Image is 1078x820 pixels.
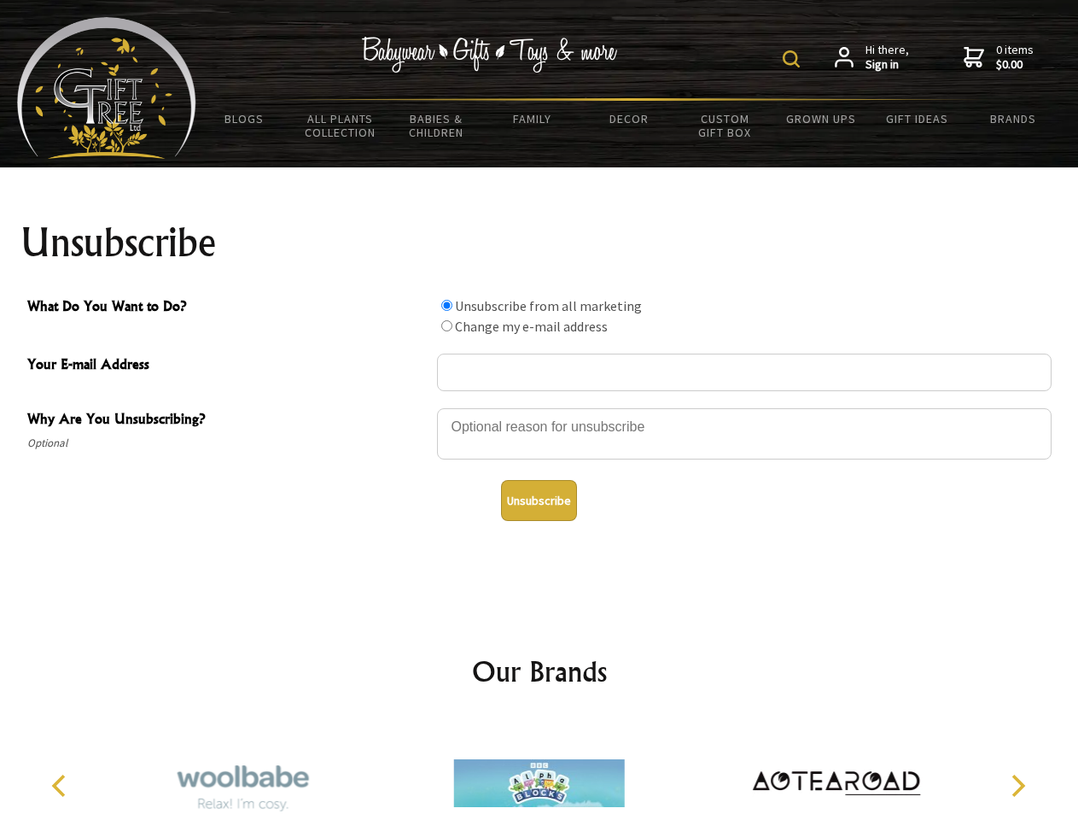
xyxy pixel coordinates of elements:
[441,300,452,311] input: What Do You Want to Do?
[27,433,428,454] span: Optional
[362,37,618,73] img: Babywear - Gifts - Toys & more
[999,767,1036,805] button: Next
[865,43,909,73] span: Hi there,
[34,651,1045,692] h2: Our Brands
[865,57,909,73] strong: Sign in
[196,101,293,137] a: BLOGS
[437,408,1052,460] textarea: Why Are You Unsubscribing?
[869,101,965,137] a: Gift Ideas
[455,318,608,335] label: Change my e-mail address
[485,101,581,137] a: Family
[441,320,452,331] input: What Do You Want to Do?
[17,17,196,159] img: Babyware - Gifts - Toys and more...
[293,101,389,150] a: All Plants Collection
[580,101,677,137] a: Decor
[677,101,773,150] a: Custom Gift Box
[835,43,909,73] a: Hi there,Sign in
[388,101,485,150] a: Babies & Children
[772,101,869,137] a: Grown Ups
[27,296,428,320] span: What Do You Want to Do?
[27,354,428,378] span: Your E-mail Address
[455,297,642,314] label: Unsubscribe from all marketing
[783,50,800,67] img: product search
[501,480,577,521] button: Unsubscribe
[964,43,1034,73] a: 0 items$0.00
[43,767,80,805] button: Previous
[27,408,428,433] span: Why Are You Unsubscribing?
[996,57,1034,73] strong: $0.00
[965,101,1062,137] a: Brands
[996,42,1034,73] span: 0 items
[20,222,1058,263] h1: Unsubscribe
[437,354,1052,391] input: Your E-mail Address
